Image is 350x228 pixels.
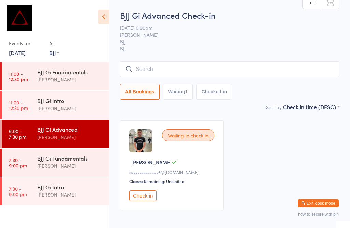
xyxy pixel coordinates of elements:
[129,178,216,184] div: Classes Remaining: Unlimited
[120,38,329,45] span: BJJ
[9,49,26,56] a: [DATE]
[2,91,109,119] a: 11:00 -12:30 pmBJJ Gi Intro[PERSON_NAME]
[163,84,193,100] button: Waiting1
[185,89,188,94] div: 1
[196,84,232,100] button: Checked in
[120,31,329,38] span: [PERSON_NAME]
[162,129,214,141] div: Waiting to check in
[7,5,32,31] img: Dominance MMA Thomastown
[2,177,109,205] a: 7:30 -9:00 pmBJJ Gi Intro[PERSON_NAME]
[2,62,109,90] a: 11:00 -12:30 pmBJJ Gi Fundamentals[PERSON_NAME]
[49,49,59,56] div: BJJ
[129,169,216,175] div: a•••••••••••••6@[DOMAIN_NAME]
[120,84,160,100] button: All Bookings
[129,129,152,152] img: image1733382451.png
[298,199,339,207] button: Exit kiosk mode
[9,128,26,139] time: 6:00 - 7:30 pm
[120,61,339,77] input: Search
[37,183,103,191] div: BJJ Gi Intro
[120,45,339,52] span: BJJ
[37,133,103,141] div: [PERSON_NAME]
[283,103,339,111] div: Check in time (DESC)
[37,191,103,199] div: [PERSON_NAME]
[37,76,103,84] div: [PERSON_NAME]
[120,24,329,31] span: [DATE] 6:00pm
[131,159,172,166] span: [PERSON_NAME]
[298,212,339,217] button: how to secure with pin
[9,186,27,197] time: 7:30 - 9:00 pm
[266,104,282,111] label: Sort by
[37,154,103,162] div: BJJ Gi Fundamentals
[49,38,59,49] div: At
[37,162,103,170] div: [PERSON_NAME]
[9,100,28,111] time: 11:00 - 12:30 pm
[9,157,27,168] time: 7:30 - 9:00 pm
[37,68,103,76] div: BJJ Gi Fundamentals
[120,10,339,21] h2: BJJ Gi Advanced Check-in
[129,190,157,201] button: Check in
[37,104,103,112] div: [PERSON_NAME]
[37,126,103,133] div: BJJ Gi Advanced
[2,120,109,148] a: 6:00 -7:30 pmBJJ Gi Advanced[PERSON_NAME]
[9,38,42,49] div: Events for
[9,71,28,82] time: 11:00 - 12:30 pm
[37,97,103,104] div: BJJ Gi Intro
[2,149,109,177] a: 7:30 -9:00 pmBJJ Gi Fundamentals[PERSON_NAME]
